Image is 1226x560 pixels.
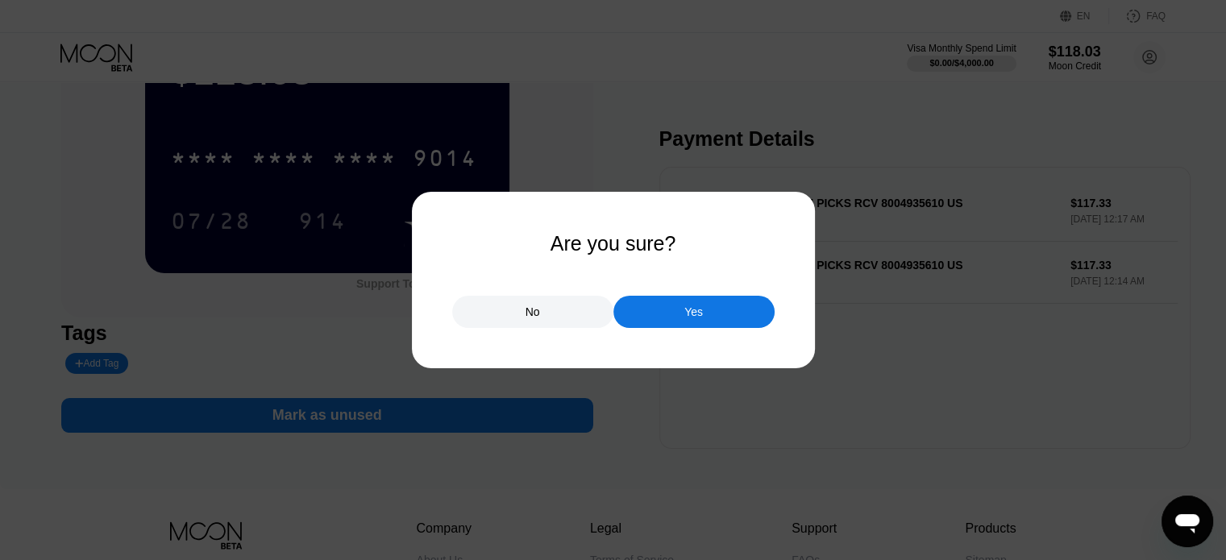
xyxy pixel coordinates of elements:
[551,232,676,255] div: Are you sure?
[526,305,540,319] div: No
[1162,496,1213,547] iframe: Button to launch messaging window
[684,305,703,319] div: Yes
[452,296,613,328] div: No
[613,296,775,328] div: Yes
